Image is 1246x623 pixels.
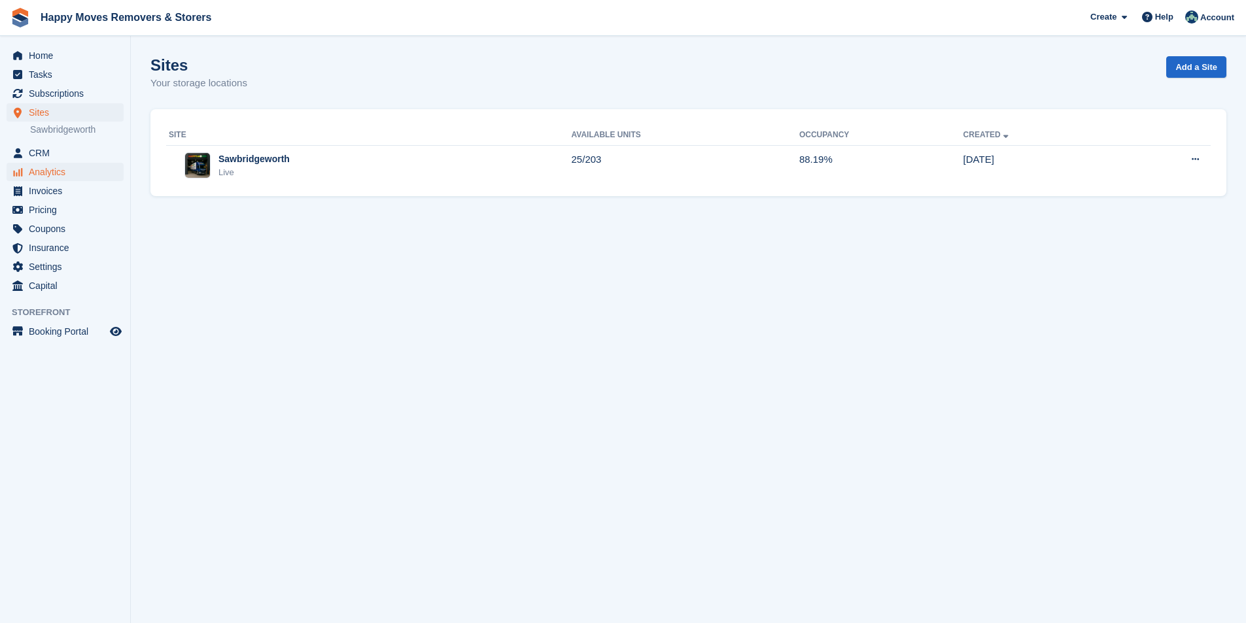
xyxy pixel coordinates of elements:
a: menu [7,201,124,219]
span: Settings [29,258,107,276]
a: Sawbridgeworth [30,124,124,136]
span: Help [1155,10,1173,24]
span: Home [29,46,107,65]
td: [DATE] [963,145,1120,186]
th: Site [166,125,572,146]
a: menu [7,163,124,181]
span: Create [1090,10,1116,24]
span: Account [1200,11,1234,24]
td: 25/203 [572,145,799,186]
a: menu [7,65,124,84]
span: Insurance [29,239,107,257]
img: Admin [1185,10,1198,24]
span: Capital [29,277,107,295]
span: Invoices [29,182,107,200]
a: menu [7,46,124,65]
span: Pricing [29,201,107,219]
a: Happy Moves Removers & Storers [35,7,216,28]
a: menu [7,182,124,200]
img: stora-icon-8386f47178a22dfd0bd8f6a31ec36ba5ce8667c1dd55bd0f319d3a0aa187defe.svg [10,8,30,27]
td: 88.19% [799,145,963,186]
a: menu [7,239,124,257]
a: menu [7,258,124,276]
a: menu [7,277,124,295]
a: Add a Site [1166,56,1226,78]
a: menu [7,103,124,122]
h1: Sites [150,56,247,74]
span: Tasks [29,65,107,84]
span: Subscriptions [29,84,107,103]
span: Booking Portal [29,322,107,341]
a: menu [7,220,124,238]
a: menu [7,322,124,341]
a: menu [7,84,124,103]
span: Sites [29,103,107,122]
div: Live [218,166,290,179]
th: Occupancy [799,125,963,146]
img: Image of Sawbridgeworth site [185,153,210,178]
th: Available Units [572,125,799,146]
span: CRM [29,144,107,162]
a: Preview store [108,324,124,339]
a: menu [7,144,124,162]
div: Sawbridgeworth [218,152,290,166]
span: Analytics [29,163,107,181]
a: Created [963,130,1011,139]
p: Your storage locations [150,76,247,91]
span: Coupons [29,220,107,238]
span: Storefront [12,306,130,319]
